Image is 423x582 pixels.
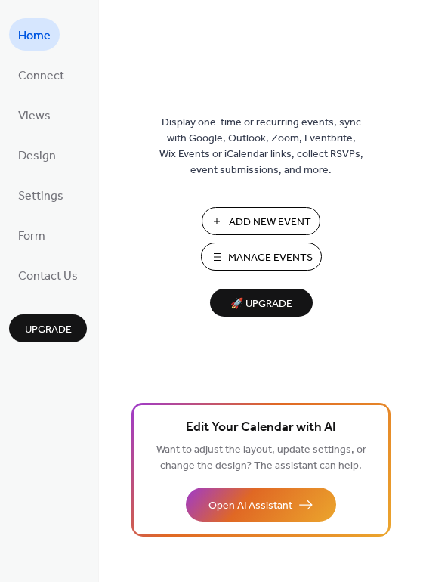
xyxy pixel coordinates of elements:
[186,417,336,438] span: Edit Your Calendar with AI
[9,258,87,291] a: Contact Us
[18,104,51,128] span: Views
[156,440,366,476] span: Want to adjust the layout, update settings, or change the design? The assistant can help.
[9,178,73,211] a: Settings
[186,488,336,522] button: Open AI Assistant
[228,250,313,266] span: Manage Events
[9,18,60,51] a: Home
[202,207,320,235] button: Add New Event
[201,243,322,271] button: Manage Events
[159,115,363,178] span: Display one-time or recurring events, sync with Google, Outlook, Zoom, Eventbrite, Wix Events or ...
[9,138,65,171] a: Design
[9,218,54,251] a: Form
[229,215,311,231] span: Add New Event
[9,314,87,342] button: Upgrade
[18,24,51,48] span: Home
[25,322,72,338] span: Upgrade
[219,294,304,314] span: 🚀 Upgrade
[208,498,292,514] span: Open AI Assistant
[18,184,63,208] span: Settings
[18,64,64,88] span: Connect
[210,289,313,317] button: 🚀 Upgrade
[18,224,45,248] span: Form
[18,265,78,288] span: Contact Us
[9,58,73,91] a: Connect
[18,144,56,168] span: Design
[9,98,60,131] a: Views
